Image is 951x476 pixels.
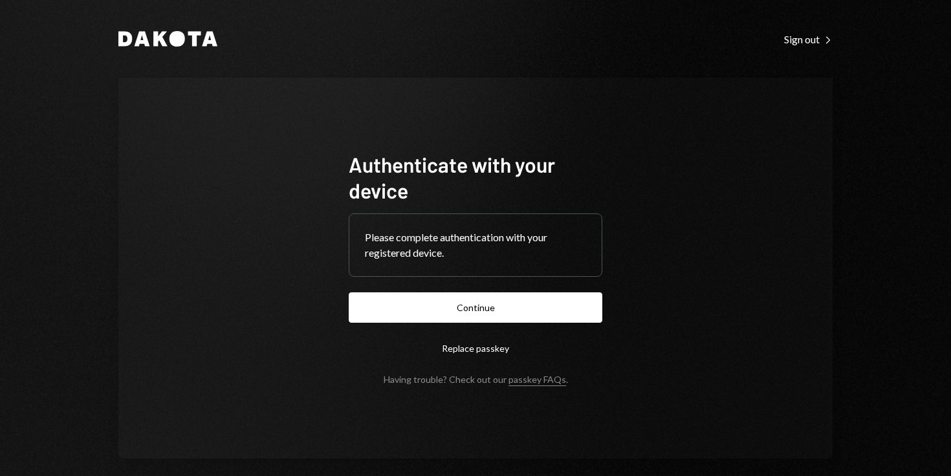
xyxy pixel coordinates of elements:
a: passkey FAQs [508,374,566,386]
button: Continue [349,292,602,323]
div: Please complete authentication with your registered device. [365,230,586,261]
button: Replace passkey [349,333,602,363]
div: Having trouble? Check out our . [384,374,568,385]
h1: Authenticate with your device [349,151,602,203]
a: Sign out [784,32,833,46]
div: Sign out [784,33,833,46]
